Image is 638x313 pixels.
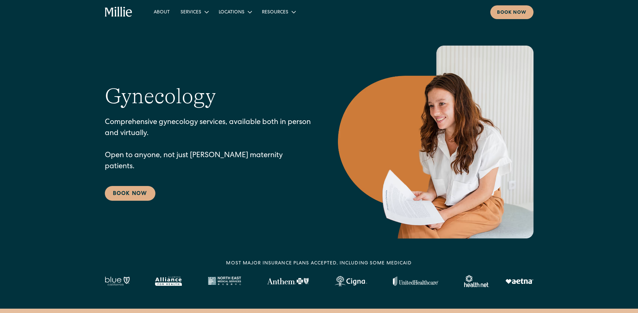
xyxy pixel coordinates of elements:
[213,6,257,17] div: Locations
[105,276,130,286] img: Blue California logo
[262,9,288,16] div: Resources
[181,9,201,16] div: Services
[464,275,489,287] img: Healthnet logo
[105,83,216,109] h1: Gynecology
[335,276,367,287] img: Cigna logo
[497,9,527,16] div: Book now
[257,6,300,17] div: Resources
[208,276,241,286] img: North East Medical Services logo
[490,5,534,19] a: Book now
[155,276,182,286] img: Alameda Alliance logo
[105,7,133,17] a: home
[148,6,175,17] a: About
[338,46,534,239] img: Smiling woman holding documents during a consultation, reflecting supportive guidance in maternit...
[175,6,213,17] div: Services
[105,117,311,173] p: Comprehensive gynecology services, available both in person and virtually. Open to anyone, not ju...
[219,9,244,16] div: Locations
[505,278,534,284] img: Aetna logo
[226,260,412,267] div: MOST MAJOR INSURANCE PLANS ACCEPTED, INCLUDING some MEDICAID
[393,276,438,286] img: United Healthcare logo
[105,186,155,201] a: Book Now
[267,278,309,285] img: Anthem Logo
